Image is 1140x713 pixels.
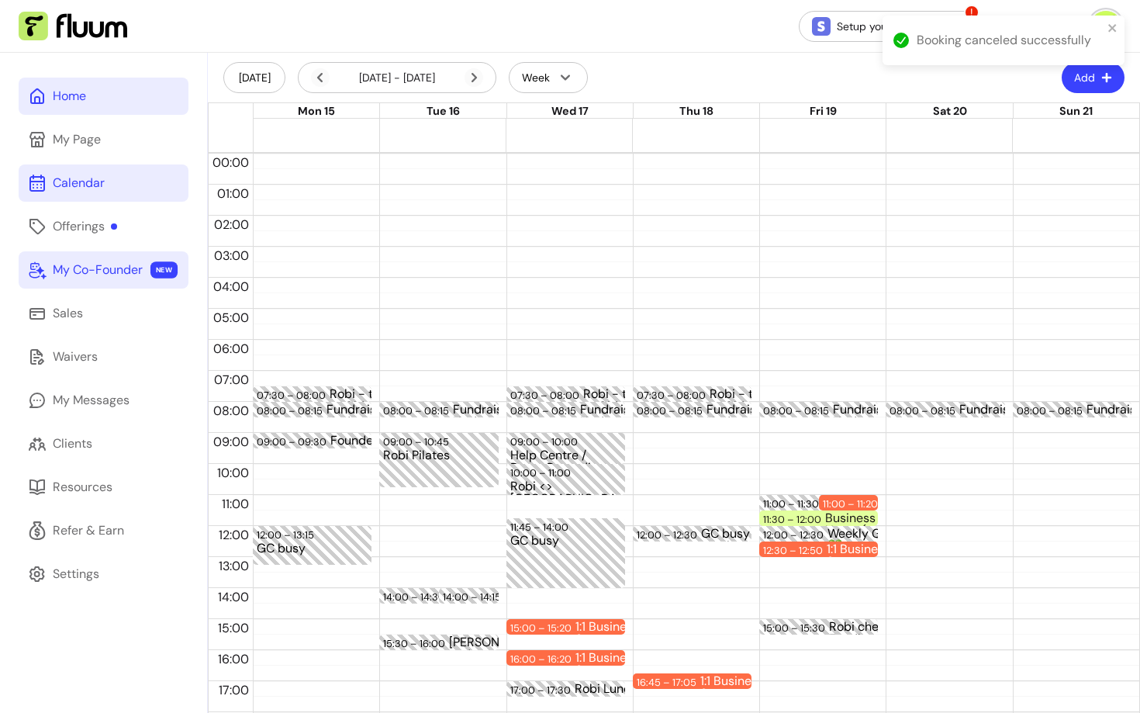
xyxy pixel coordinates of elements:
button: Sat 20 [933,103,967,120]
div: Robi Lunchclub [575,683,686,695]
img: avatar [1090,11,1121,42]
span: Fri 19 [810,104,837,118]
span: Tue 16 [427,104,460,118]
span: 04:00 [209,279,253,295]
div: 08:00 – 08:15Fundraising CRM Update [886,402,1004,417]
div: 15:30 – 16:00 [383,636,449,651]
button: [DATE] [223,62,285,93]
div: 12:30 – 12:501:1 Business Strategy with Fluum Founder [759,542,878,557]
button: Sun 21 [1059,103,1093,120]
div: 12:00 – 12:30Weekly GTM Call 💚 [759,526,878,542]
span: 09:00 [209,434,253,450]
div: 08:00 – 08:15Fundraising CRM Update [759,402,878,417]
div: 16:45 – 17:05 [637,675,700,690]
div: 11:30 – 12:00 [763,512,825,527]
div: My Messages [53,391,130,410]
a: Resources [19,469,188,506]
span: 14:00 [214,589,253,605]
div: 08:00 – 08:15Fundraising CRM Update [253,402,371,417]
img: Stripe Icon [812,17,831,36]
div: 14:00 – 14:15 [439,588,499,604]
button: close [1107,22,1118,34]
a: Setup your Stripe account [799,11,981,42]
div: Offerings [53,217,117,236]
div: 1:1 Business Strategy with Fluum Founder [827,543,938,556]
div: Business Office Hours (with Fluum Founders) [825,512,936,524]
div: 15:00 – 15:30 [763,621,829,635]
div: 12:00 – 13:15GC busy [253,526,371,565]
span: 06:00 [209,341,253,357]
a: Offerings [19,208,188,245]
div: 07:30 – 08:00Robi - travel time to Old Sessions [253,386,371,402]
div: 08:00 – 08:15 [637,403,706,418]
span: Sun 21 [1059,104,1093,118]
div: Fundraising CRM Update [580,403,691,416]
div: 07:30 – 08:00Robi - travel time to Old Sessions [506,386,625,402]
div: Fundraising CRM Update [706,403,817,416]
a: Refer & Earn [19,512,188,549]
div: 12:00 – 12:30GC busy @ old sessions [633,526,751,542]
div: 08:00 – 08:15 [510,403,580,418]
div: Help Centre / Demo Recording [510,449,621,462]
div: 08:00 – 08:15Fundraising CRM Update [379,402,498,417]
div: 07:30 – 08:00 [257,388,330,403]
div: 08:00 – 08:15 [257,403,326,418]
a: Settings [19,556,188,593]
span: 16:00 [214,651,253,667]
button: avatar[PERSON_NAME] [1000,11,1121,42]
div: Robi - travel time to Old Sessions [710,388,820,400]
div: 16:45 – 17:051:1 Business Strategy with Fluum Founder [633,673,751,689]
div: 07:30 – 08:00 [637,388,710,403]
div: 08:00 – 08:15 [763,403,833,418]
div: 14:00 – 14:30 [383,590,449,604]
div: Calendar [53,174,105,192]
div: 11:45 – 14:00GC busy [506,518,625,588]
div: My Co-Founder [53,261,143,279]
div: Waivers [53,348,98,366]
a: Calendar [19,164,188,202]
div: 09:00 – 10:45 [383,434,453,449]
button: Wed 17 [551,103,589,120]
div: 12:00 – 12:30 [637,528,701,542]
div: [DATE] - [DATE] [311,68,483,87]
div: 09:00 – 09:30Founders Call [253,433,371,448]
div: 09:00 – 09:30 [257,434,330,449]
div: 15:00 – 15:201:1 Business Strategy with Fluum Founder [506,619,625,635]
span: 03:00 [210,247,253,264]
span: 13:00 [215,558,253,574]
a: Clients [19,425,188,462]
a: Waivers [19,338,188,376]
div: Robi Pilates [383,449,494,486]
span: 12:00 [215,527,253,543]
div: GC busy [257,542,368,563]
div: 15:30 – 16:00[PERSON_NAME] and [PERSON_NAME] | /function1 [379,635,498,650]
div: Clients [53,434,92,453]
div: 11:30 – 12:00Business Office Hours (with Fluum Founders) [759,511,878,526]
div: My Page [53,130,101,149]
div: Refer & Earn [53,521,124,540]
div: 11:00 – 11:20 [823,497,882,511]
div: 16:00 – 16:20 [510,652,575,666]
span: 17:00 [215,682,253,698]
div: 08:00 – 08:15Fundraising CRM Update [506,402,625,417]
div: Fundraising CRM Update [959,403,1070,416]
button: Week [509,62,588,93]
div: 11:00 – 11:30 [763,497,823,511]
span: 15:00 [214,620,253,636]
a: My Messages [19,382,188,419]
span: Mon 15 [298,104,335,118]
span: 08:00 [209,403,253,419]
div: 1:1 Business Strategy with Fluum Founder [575,652,686,664]
button: Mon 15 [298,103,335,120]
span: Wed 17 [551,104,589,118]
div: GC busy @ old sessions [701,528,812,540]
div: Founders Call [330,434,441,447]
span: NEW [150,261,178,279]
div: 17:00 – 17:30 [510,683,575,697]
div: 07:30 – 08:00 [510,388,583,403]
div: 08:00 – 08:15Fundraising CRM Update [1013,402,1131,417]
a: My Co-Founder NEW [19,251,188,289]
div: [PERSON_NAME] and [PERSON_NAME] | /function1 [449,636,560,649]
div: 12:00 – 13:15 [257,528,318,542]
div: 09:00 – 10:00Help Centre / Demo Recording [506,433,625,464]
